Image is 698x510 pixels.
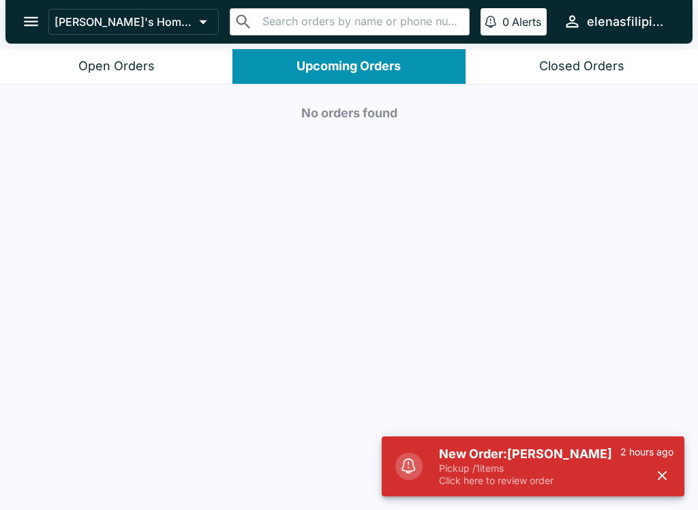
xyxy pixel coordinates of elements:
button: elenasfilipinofoods [558,7,676,36]
button: open drawer [14,4,48,39]
div: elenasfilipinofoods [587,14,671,30]
p: [PERSON_NAME]'s Home of the Finest Filipino Foods [55,15,194,29]
button: [PERSON_NAME]'s Home of the Finest Filipino Foods [48,9,219,35]
p: 2 hours ago [620,446,673,458]
div: Closed Orders [539,59,624,74]
p: Pickup / 1 items [439,462,620,475]
p: Click here to review order [439,475,620,487]
h5: New Order: [PERSON_NAME] [439,446,620,462]
div: Open Orders [78,59,155,74]
p: 0 [502,15,509,29]
p: Alerts [512,15,541,29]
input: Search orders by name or phone number [258,12,464,31]
div: Upcoming Orders [297,59,401,74]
